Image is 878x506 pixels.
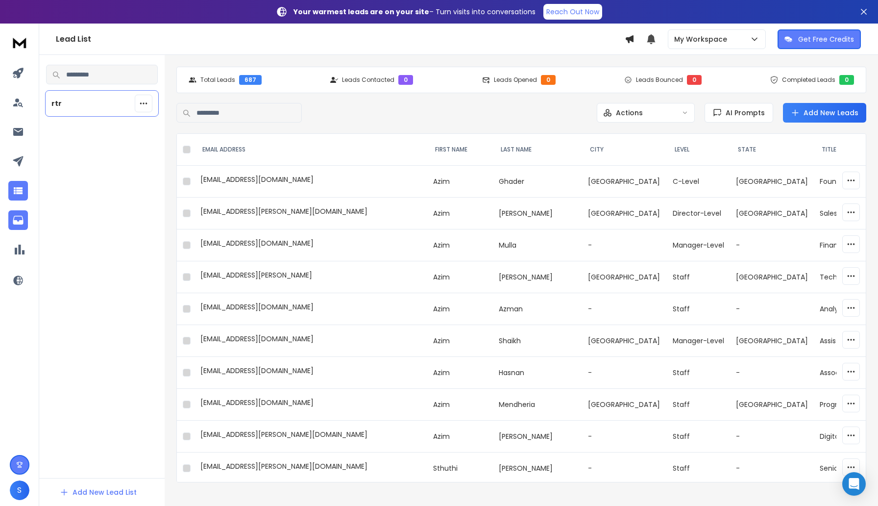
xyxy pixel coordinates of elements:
[398,75,413,85] div: 0
[730,229,814,261] td: -
[582,421,667,453] td: -
[342,76,394,84] p: Leads Contacted
[687,75,702,85] div: 0
[730,261,814,293] td: [GEOGRAPHIC_DATA]
[493,293,582,325] td: Azman
[778,29,861,49] button: Get Free Credits
[427,293,493,325] td: Azim
[636,76,683,84] p: Leads Bounced
[582,325,667,357] td: [GEOGRAPHIC_DATA]
[674,34,731,44] p: My Workspace
[582,166,667,198] td: [GEOGRAPHIC_DATA]
[667,134,730,166] th: level
[427,261,493,293] td: Azim
[667,198,730,229] td: Director-Level
[730,357,814,389] td: -
[493,261,582,293] td: [PERSON_NAME]
[493,325,582,357] td: Shaikh
[10,481,29,500] button: S
[200,461,421,475] div: [EMAIL_ADDRESS][PERSON_NAME][DOMAIN_NAME]
[582,293,667,325] td: -
[730,198,814,229] td: [GEOGRAPHIC_DATA]
[541,75,556,85] div: 0
[427,389,493,421] td: Azim
[730,389,814,421] td: [GEOGRAPHIC_DATA]
[798,34,854,44] p: Get Free Credits
[200,398,421,411] div: [EMAIL_ADDRESS][DOMAIN_NAME]
[493,421,582,453] td: [PERSON_NAME]
[200,430,421,443] div: [EMAIL_ADDRESS][PERSON_NAME][DOMAIN_NAME]
[427,229,493,261] td: Azim
[582,357,667,389] td: -
[667,357,730,389] td: Staff
[10,33,29,51] img: logo
[427,198,493,229] td: Azim
[200,76,235,84] p: Total Leads
[493,134,582,166] th: LAST NAME
[582,261,667,293] td: [GEOGRAPHIC_DATA]
[730,134,814,166] th: state
[722,108,765,118] span: AI Prompts
[842,472,866,496] div: Open Intercom Messenger
[730,166,814,198] td: [GEOGRAPHIC_DATA]
[791,108,858,118] a: Add New Leads
[667,421,730,453] td: Staff
[582,198,667,229] td: [GEOGRAPHIC_DATA]
[427,325,493,357] td: Azim
[427,453,493,484] td: Sthuthi
[493,166,582,198] td: Ghader
[839,75,854,85] div: 0
[493,453,582,484] td: [PERSON_NAME]
[667,453,730,484] td: Staff
[730,293,814,325] td: -
[494,76,537,84] p: Leads Opened
[200,206,421,220] div: [EMAIL_ADDRESS][PERSON_NAME][DOMAIN_NAME]
[493,357,582,389] td: Hasnan
[667,389,730,421] td: Staff
[616,108,643,118] p: Actions
[200,238,421,252] div: [EMAIL_ADDRESS][DOMAIN_NAME]
[293,7,429,17] strong: Your warmest leads are on your site
[730,421,814,453] td: -
[51,99,62,108] p: rtr
[293,7,536,17] p: – Turn visits into conversations
[493,198,582,229] td: [PERSON_NAME]
[705,103,773,123] button: AI Prompts
[200,270,421,284] div: [EMAIL_ADDRESS][PERSON_NAME]
[200,366,421,379] div: [EMAIL_ADDRESS][DOMAIN_NAME]
[667,166,730,198] td: C-Level
[427,421,493,453] td: Azim
[582,134,667,166] th: city
[200,302,421,316] div: [EMAIL_ADDRESS][DOMAIN_NAME]
[200,175,421,188] div: [EMAIL_ADDRESS][DOMAIN_NAME]
[667,293,730,325] td: Staff
[427,134,493,166] th: FIRST NAME
[427,166,493,198] td: Azim
[582,229,667,261] td: -
[730,325,814,357] td: [GEOGRAPHIC_DATA]
[543,4,602,20] a: Reach Out Now
[783,103,866,123] button: Add New Leads
[582,389,667,421] td: [GEOGRAPHIC_DATA]
[52,482,145,502] button: Add New Lead List
[56,33,625,45] h1: Lead List
[493,389,582,421] td: Mendheria
[667,325,730,357] td: Manager-Level
[493,229,582,261] td: Mulla
[239,75,262,85] div: 687
[200,334,421,348] div: [EMAIL_ADDRESS][DOMAIN_NAME]
[546,7,599,17] p: Reach Out Now
[730,453,814,484] td: -
[582,453,667,484] td: -
[427,357,493,389] td: Azim
[782,76,835,84] p: Completed Leads
[195,134,427,166] th: EMAIL ADDRESS
[667,229,730,261] td: Manager-Level
[667,261,730,293] td: Staff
